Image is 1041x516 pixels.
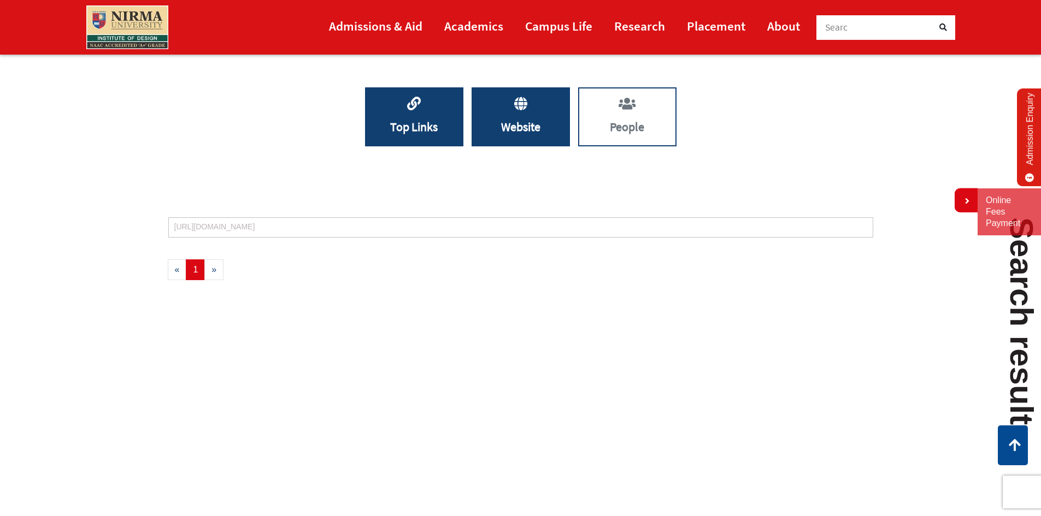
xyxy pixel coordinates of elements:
[86,5,168,49] img: main_logo
[444,14,503,38] a: Academics
[174,222,867,232] p: [URL][DOMAIN_NAME]
[1002,217,1041,443] h1: Search results
[186,259,205,280] span: 1
[366,117,462,137] p: Top Links
[825,21,848,33] span: Searc
[168,259,187,280] span: «
[473,117,569,137] p: Website
[687,14,745,38] a: Placement
[986,195,1033,229] a: Online Fees Payment
[329,14,422,38] a: Admissions & Aid
[204,259,224,280] span: »
[525,14,592,38] a: Campus Life
[614,14,665,38] a: Research
[767,14,800,38] a: About
[579,117,675,137] p: People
